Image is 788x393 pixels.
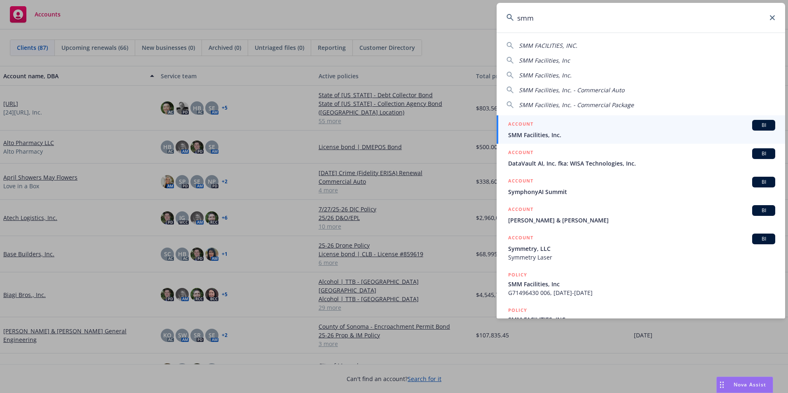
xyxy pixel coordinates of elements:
span: BI [755,150,772,157]
span: [PERSON_NAME] & [PERSON_NAME] [508,216,775,225]
a: ACCOUNTBISymphonyAI Summit [497,172,785,201]
h5: POLICY [508,271,527,279]
span: Symmetry Laser [508,253,775,262]
a: POLICYSMM FACILITIES, INC. [497,302,785,337]
span: SMM Facilities, Inc. - Commercial Package [519,101,634,109]
div: Drag to move [717,377,727,393]
span: DataVault AI, Inc. fka: WISA Technologies, Inc. [508,159,775,168]
h5: ACCOUNT [508,205,533,215]
span: BI [755,178,772,186]
h5: ACCOUNT [508,234,533,243]
span: SMM Facilities, Inc [508,280,775,288]
span: SMM FACILITIES, INC. [508,315,775,324]
a: ACCOUNTBI[PERSON_NAME] & [PERSON_NAME] [497,201,785,229]
a: ACCOUNTBIDataVault AI, Inc. fka: WISA Technologies, Inc. [497,144,785,172]
h5: ACCOUNT [508,177,533,187]
span: Nova Assist [734,381,766,388]
span: SMM Facilities, Inc. [519,71,572,79]
span: BI [755,207,772,214]
h5: ACCOUNT [508,148,533,158]
span: Symmetry, LLC [508,244,775,253]
span: SMM FACILITIES, INC. [519,42,577,49]
span: SMM Facilities, Inc. - Commercial Auto [519,86,624,94]
a: POLICYSMM Facilities, IncG71496430 006, [DATE]-[DATE] [497,266,785,302]
span: SMM Facilities, Inc. [508,131,775,139]
h5: ACCOUNT [508,120,533,130]
button: Nova Assist [716,377,773,393]
input: Search... [497,3,785,33]
span: SymphonyAI Summit [508,187,775,196]
span: BI [755,235,772,243]
span: BI [755,122,772,129]
a: ACCOUNTBISMM Facilities, Inc. [497,115,785,144]
span: SMM Facilities, Inc [519,56,570,64]
h5: POLICY [508,306,527,314]
span: G71496430 006, [DATE]-[DATE] [508,288,775,297]
a: ACCOUNTBISymmetry, LLCSymmetry Laser [497,229,785,266]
